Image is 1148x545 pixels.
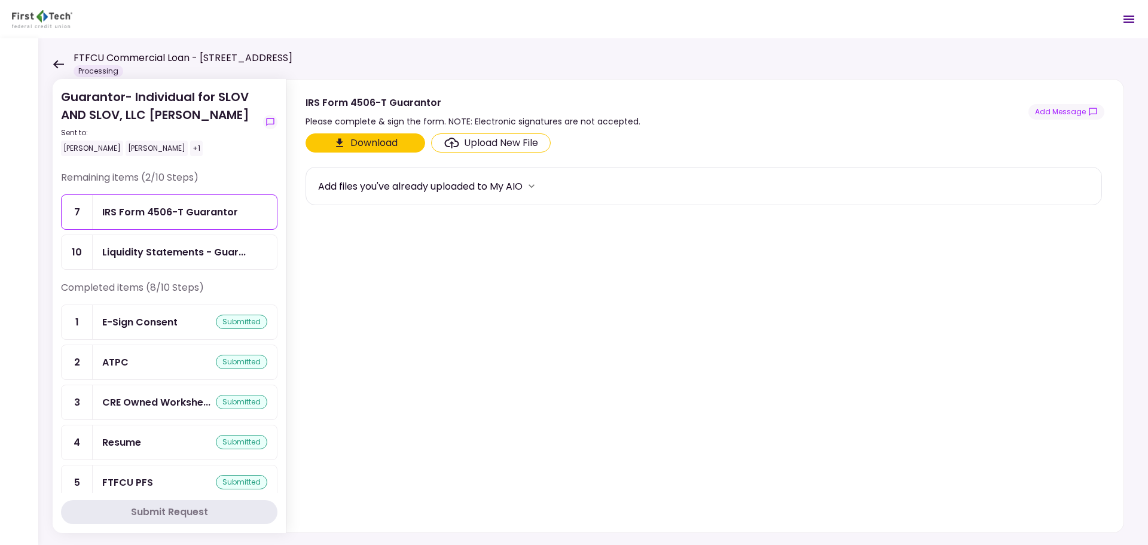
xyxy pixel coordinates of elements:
[286,79,1124,533] div: IRS Form 4506-T GuarantorPlease complete & sign the form. NOTE: Electronic signatures are not acc...
[102,245,246,260] div: Liquidity Statements - Guarantor
[306,114,640,129] div: Please complete & sign the form. NOTE: Electronic signatures are not accepted.
[523,177,541,195] button: more
[464,136,538,150] div: Upload New File
[61,345,277,380] a: 2ATPCsubmitted
[126,141,188,156] div: [PERSON_NAME]
[61,385,277,420] a: 3CRE Owned Worksheetsubmitted
[216,475,267,489] div: submitted
[61,235,277,270] a: 10Liquidity Statements - Guarantor
[102,355,129,370] div: ATPC
[62,305,93,339] div: 1
[62,195,93,229] div: 7
[216,315,267,329] div: submitted
[216,355,267,369] div: submitted
[306,133,425,153] button: Click here to download the document
[306,95,640,110] div: IRS Form 4506-T Guarantor
[102,475,153,490] div: FTFCU PFS
[61,141,123,156] div: [PERSON_NAME]
[102,205,238,220] div: IRS Form 4506-T Guarantor
[102,315,178,330] div: E-Sign Consent
[62,385,93,419] div: 3
[61,127,258,138] div: Sent to:
[74,65,123,77] div: Processing
[1115,5,1143,34] button: Open menu
[216,395,267,409] div: submitted
[318,179,523,194] div: Add files you've already uploaded to My AIO
[190,141,203,156] div: +1
[431,133,551,153] span: Click here to upload the required document
[61,425,277,460] a: 4Resumesubmitted
[61,281,277,305] div: Completed items (8/10 Steps)
[61,88,258,156] div: Guarantor- Individual for SLOV AND SLOV, LLC [PERSON_NAME]
[62,235,93,269] div: 10
[62,345,93,379] div: 2
[61,465,277,500] a: 5FTFCU PFSsubmitted
[61,305,277,340] a: 1E-Sign Consentsubmitted
[131,505,208,519] div: Submit Request
[62,425,93,459] div: 4
[263,115,277,129] button: show-messages
[74,51,292,65] h1: FTFCU Commercial Loan - [STREET_ADDRESS]
[102,395,210,410] div: CRE Owned Worksheet
[1028,104,1104,120] button: show-messages
[102,435,141,450] div: Resume
[62,465,93,500] div: 5
[61,500,277,524] button: Submit Request
[61,194,277,230] a: 7IRS Form 4506-T Guarantor
[61,170,277,194] div: Remaining items (2/10 Steps)
[12,10,72,28] img: Partner icon
[216,435,267,449] div: submitted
